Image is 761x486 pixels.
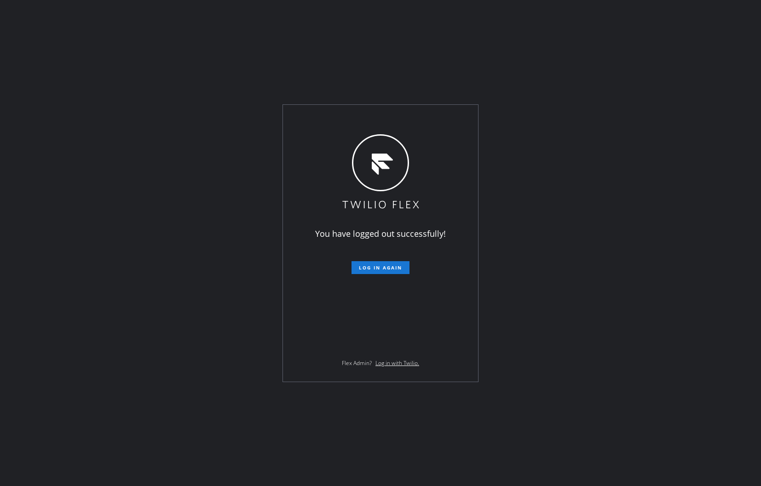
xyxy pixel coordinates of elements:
button: Log in again [352,261,409,274]
span: Flex Admin? [342,359,372,367]
a: Log in with Twilio. [375,359,419,367]
span: Log in again [359,264,402,271]
span: You have logged out successfully! [315,228,446,239]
